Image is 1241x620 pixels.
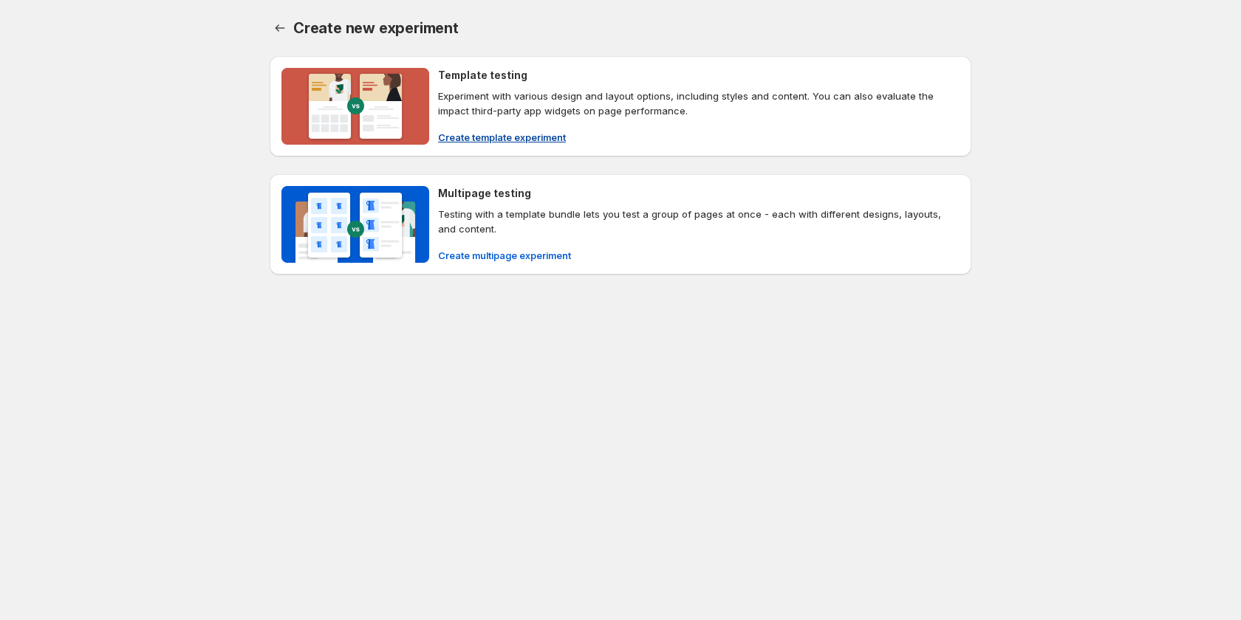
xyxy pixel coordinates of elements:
[270,18,290,38] button: Back
[293,19,459,37] span: Create new experiment
[281,186,429,263] img: Multipage testing
[438,186,531,201] h4: Multipage testing
[429,125,575,149] button: Create template experiment
[429,244,580,267] button: Create multipage experiment
[438,68,527,83] h4: Template testing
[438,89,960,118] p: Experiment with various design and layout options, including styles and content. You can also eva...
[438,130,566,145] span: Create template experiment
[438,207,960,236] p: Testing with a template bundle lets you test a group of pages at once - each with different desig...
[438,248,571,263] span: Create multipage experiment
[281,68,429,145] img: Template testing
